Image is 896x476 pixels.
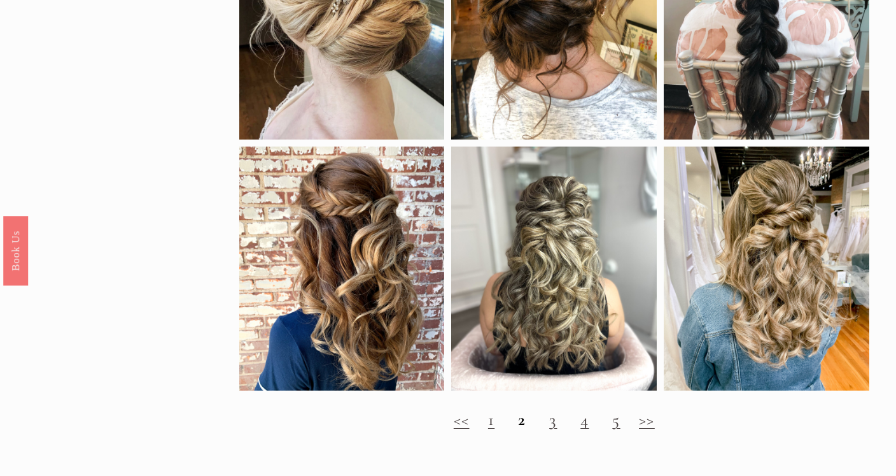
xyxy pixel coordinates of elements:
strong: 2 [518,409,526,430]
a: >> [639,409,655,430]
a: << [454,409,470,430]
a: 1 [488,409,494,430]
a: 4 [580,409,589,430]
a: 5 [612,409,620,430]
a: Book Us [3,215,28,285]
a: 3 [549,409,557,430]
